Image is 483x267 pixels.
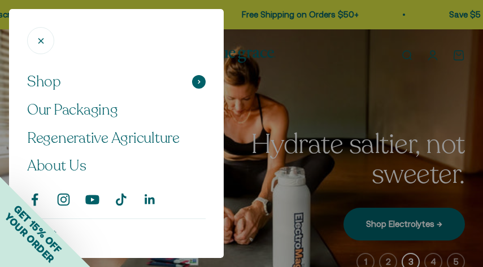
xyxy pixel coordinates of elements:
[27,129,206,148] a: Regenerative Agriculture
[27,156,86,176] span: About Us
[2,211,56,265] span: YOUR ORDER
[85,192,100,207] a: Follow on YouTube
[27,72,206,91] button: Shop
[27,72,61,91] span: Shop
[27,100,118,120] span: Our Packaging
[27,27,54,54] button: Close
[11,203,64,255] span: GET 15% OFF
[27,100,206,120] a: Our Packaging
[27,128,180,148] span: Regenerative Agriculture
[27,156,206,176] a: About Us
[142,192,158,207] a: Follow on LinkedIn
[114,192,129,207] a: Follow on TikTok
